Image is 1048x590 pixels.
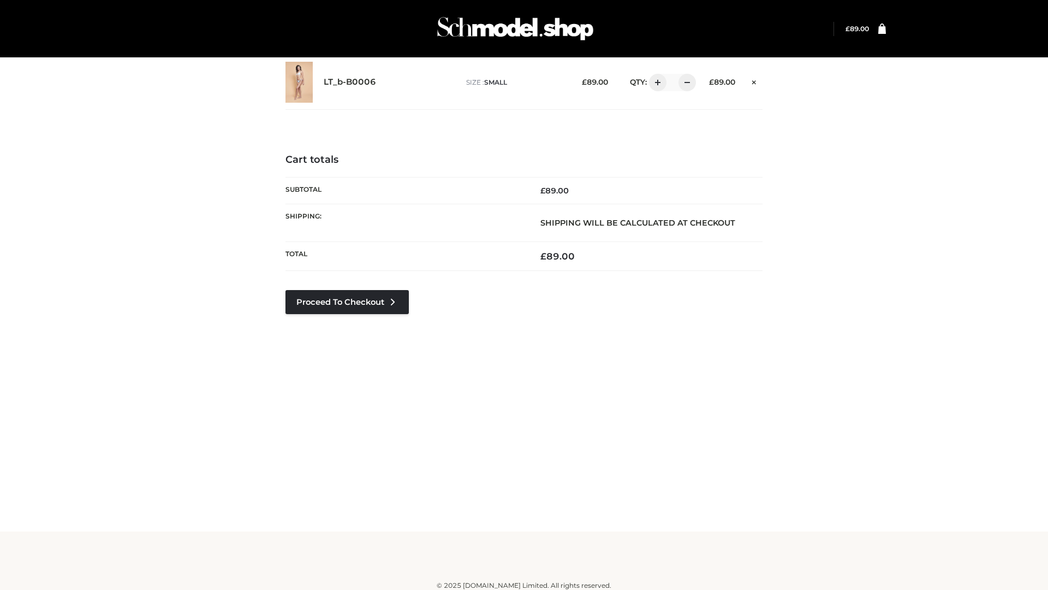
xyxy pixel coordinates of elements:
[540,251,575,262] bdi: 89.00
[324,77,376,87] a: LT_b-B0006
[709,78,735,86] bdi: 89.00
[845,25,869,33] a: £89.00
[285,242,524,271] th: Total
[582,78,608,86] bdi: 89.00
[582,78,587,86] span: £
[285,154,763,166] h4: Cart totals
[540,186,545,196] span: £
[709,78,714,86] span: £
[746,74,763,88] a: Remove this item
[285,62,313,103] img: LT_b-B0006 - SMALL
[540,186,569,196] bdi: 89.00
[285,204,524,241] th: Shipping:
[484,78,507,86] span: SMALL
[433,7,597,50] img: Schmodel Admin 964
[285,177,524,204] th: Subtotal
[845,25,850,33] span: £
[619,74,692,91] div: QTY:
[466,78,565,87] p: size :
[540,218,735,228] strong: Shipping will be calculated at checkout
[285,290,409,314] a: Proceed to Checkout
[845,25,869,33] bdi: 89.00
[540,251,546,262] span: £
